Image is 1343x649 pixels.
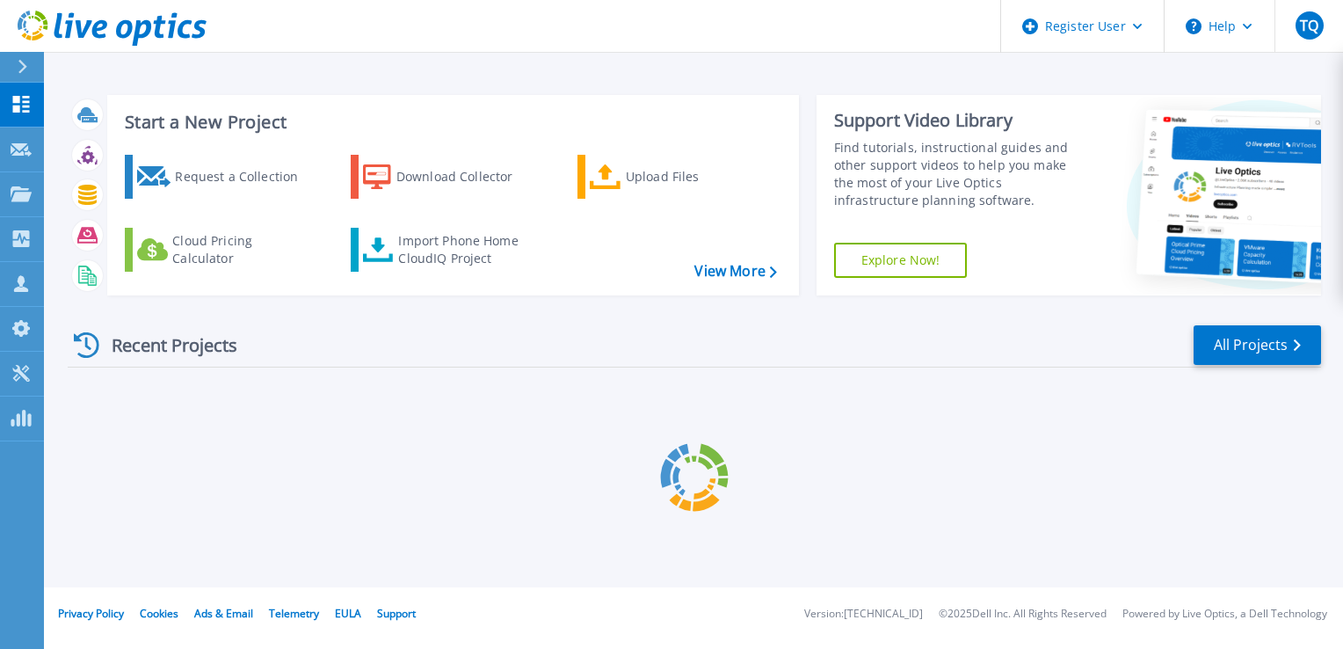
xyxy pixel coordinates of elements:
[626,159,766,194] div: Upload Files
[1300,18,1318,33] span: TQ
[834,109,1087,132] div: Support Video Library
[694,263,776,280] a: View More
[194,606,253,621] a: Ads & Email
[834,243,968,278] a: Explore Now!
[1194,325,1321,365] a: All Projects
[125,228,321,272] a: Cloud Pricing Calculator
[125,113,776,132] h3: Start a New Project
[58,606,124,621] a: Privacy Policy
[175,159,316,194] div: Request a Collection
[335,606,361,621] a: EULA
[834,139,1087,209] div: Find tutorials, instructional guides and other support videos to help you make the most of your L...
[269,606,319,621] a: Telemetry
[351,155,547,199] a: Download Collector
[939,609,1107,620] li: © 2025 Dell Inc. All Rights Reserved
[396,159,537,194] div: Download Collector
[1122,609,1327,620] li: Powered by Live Optics, a Dell Technology
[125,155,321,199] a: Request a Collection
[68,324,261,367] div: Recent Projects
[377,606,416,621] a: Support
[398,232,535,267] div: Import Phone Home CloudIQ Project
[577,155,773,199] a: Upload Files
[804,609,923,620] li: Version: [TECHNICAL_ID]
[172,232,313,267] div: Cloud Pricing Calculator
[140,606,178,621] a: Cookies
